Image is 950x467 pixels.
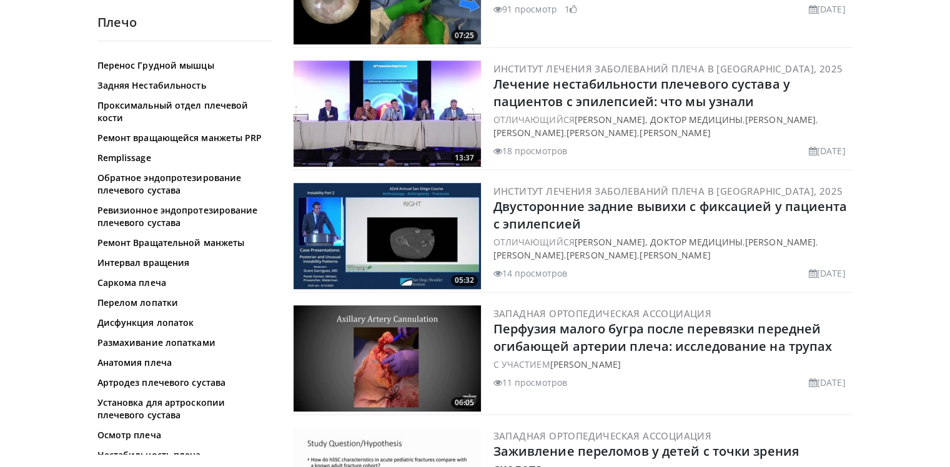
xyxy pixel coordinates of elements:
[97,59,214,72] ya-tr-span: Перенос Грудной мышцы
[294,183,481,289] a: 05:32
[493,113,851,139] div: , , , ,
[817,145,846,157] ya-tr-span: [DATE]
[575,236,743,248] a: [PERSON_NAME], доктор медицины
[550,358,621,370] a: [PERSON_NAME]
[97,376,226,389] ya-tr-span: Артродез плечевого сустава
[97,429,161,441] ya-tr-span: Осмотр плеча
[493,307,712,320] a: Западная Ортопедическая Ассоциация
[97,172,266,197] a: Обратное эндопротезирование плечевого сустава
[294,305,481,411] a: 06:05
[97,14,137,31] ya-tr-span: Плечо
[97,317,266,329] a: Дисфункция лопаток
[294,61,481,167] img: c94281fe-92dc-4757-a228-7e308c7dd9b7.300x170_q85_crop-smart_upscale.jpg
[97,237,266,249] a: Ремонт Вращательной манжеты
[97,257,266,269] a: Интервал вращения
[294,61,481,167] a: 13:37
[97,59,266,72] a: Перенос Грудной мышцы
[567,249,637,261] a: [PERSON_NAME]
[97,152,266,164] a: Remplissage
[97,356,172,369] ya-tr-span: Анатомия плеча
[493,236,575,248] ya-tr-span: ОТЛИЧАЮЩИЙСЯ
[567,127,637,139] a: [PERSON_NAME]
[451,397,478,408] span: 06:05
[493,430,712,442] a: Западная Ортопедическая Ассоциация
[97,132,266,144] a: Ремонт вращающейся манжеты PRP
[493,185,843,197] a: Институт лечения заболеваний плеча в [GEOGRAPHIC_DATA], 2025
[97,79,206,92] ya-tr-span: Задняя Нестабильность
[97,337,215,349] ya-tr-span: Размахивание лопатками
[493,358,550,370] ya-tr-span: С УЧАСТИЕМ
[493,127,564,139] a: [PERSON_NAME]
[97,317,194,329] ya-tr-span: Дисфункция лопаток
[97,99,266,124] a: Проксимальный отдел плечевой кости
[640,127,710,139] a: [PERSON_NAME]
[97,257,190,269] ya-tr-span: Интервал вращения
[493,76,790,110] a: Лечение нестабильности плечевого сустава у пациентов с эпилепсией: что мы узнали
[565,2,577,16] li: 1
[97,376,266,389] a: Артродез плечевого сустава
[97,204,266,229] a: Ревизионное эндопротезирование плечевого сустава
[97,152,151,164] ya-tr-span: Remplissage
[502,3,557,15] ya-tr-span: 91 просмотр
[97,356,266,369] a: Анатомия плеча
[493,114,575,125] ya-tr-span: ОТЛИЧАЮЩИЙСЯ
[97,237,245,249] ya-tr-span: Ремонт Вращательной манжеты
[640,249,710,261] a: [PERSON_NAME]
[502,267,567,279] ya-tr-span: 14 просмотров
[97,337,266,349] a: Размахивание лопатками
[97,297,266,309] a: Перелом лопатки
[451,152,478,164] span: 13:37
[817,267,846,279] ya-tr-span: [DATE]
[97,277,266,289] a: Саркома плеча
[97,449,266,461] a: Нестабильность плеча
[493,320,833,355] a: Перфузия малого бугра после перевязки передней огибающей артерии плеча: исследование на трупах
[745,236,816,248] a: [PERSON_NAME]
[451,275,478,286] span: 05:32
[493,235,851,262] div: , , , ,
[493,198,848,232] a: Двусторонние задние вывихи с фиксацией у пациента с эпилепсией
[745,114,816,125] a: [PERSON_NAME]
[97,429,266,441] a: Осмотр плеча
[817,3,846,15] ya-tr-span: [DATE]
[97,277,166,289] ya-tr-span: Саркома плеча
[817,376,846,388] ya-tr-span: [DATE]
[97,449,201,461] ya-tr-span: Нестабильность плеча
[575,114,743,125] a: [PERSON_NAME], доктор медицины
[97,297,179,309] ya-tr-span: Перелом лопатки
[493,249,564,261] a: [PERSON_NAME]
[451,30,478,41] span: 07:25
[493,62,843,75] a: Институт лечения заболеваний плеча в [GEOGRAPHIC_DATA], 2025
[97,79,266,92] a: Задняя Нестабильность
[502,145,567,157] ya-tr-span: 18 просмотров
[97,132,262,144] ya-tr-span: Ремонт вращающейся манжеты PRP
[97,396,266,421] a: Установка для артроскопии плечевого сустава
[502,376,567,388] ya-tr-span: 11 просмотров
[294,305,481,411] img: 1e4eac3b-e90a-4cc2-bb07-42ccc2b4e285.300x170_q85_crop-smart_upscale.jpg
[294,183,481,289] img: 62596bc6-63d7-4429-bb8d-708b1a4f69e0.300x170_q85_crop-smart_upscale.jpg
